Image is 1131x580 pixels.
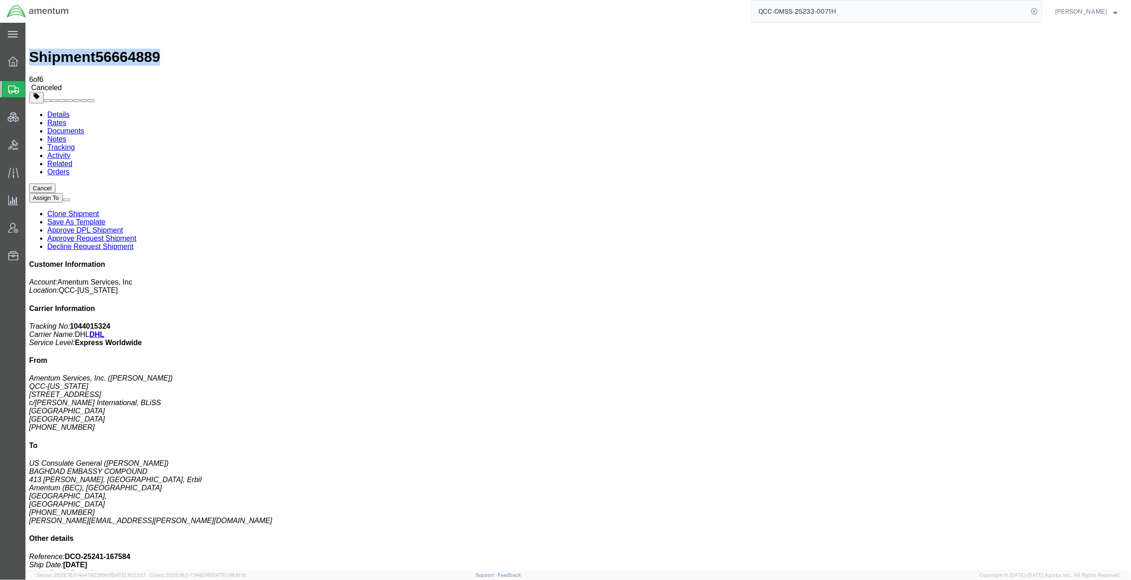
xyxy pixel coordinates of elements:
span: Server: 2025.18.0-4e47823f9d1 [36,572,146,578]
button: [PERSON_NAME] [1055,6,1118,17]
span: Jason Champagne [1055,6,1107,16]
span: Copyright © [DATE]-[DATE] Agistix Inc., All Rights Reserved [980,571,1120,579]
span: [DATE] 10:23:21 [110,572,146,578]
input: Search for shipment number, reference number [752,0,1028,22]
span: [DATE] 08:10:16 [211,572,246,578]
iframe: FS Legacy Container [25,23,1131,570]
img: logo [6,5,69,18]
span: Client: 2025.18.0-7346316 [150,572,246,578]
a: Support [475,572,498,578]
a: Feedback [498,572,521,578]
